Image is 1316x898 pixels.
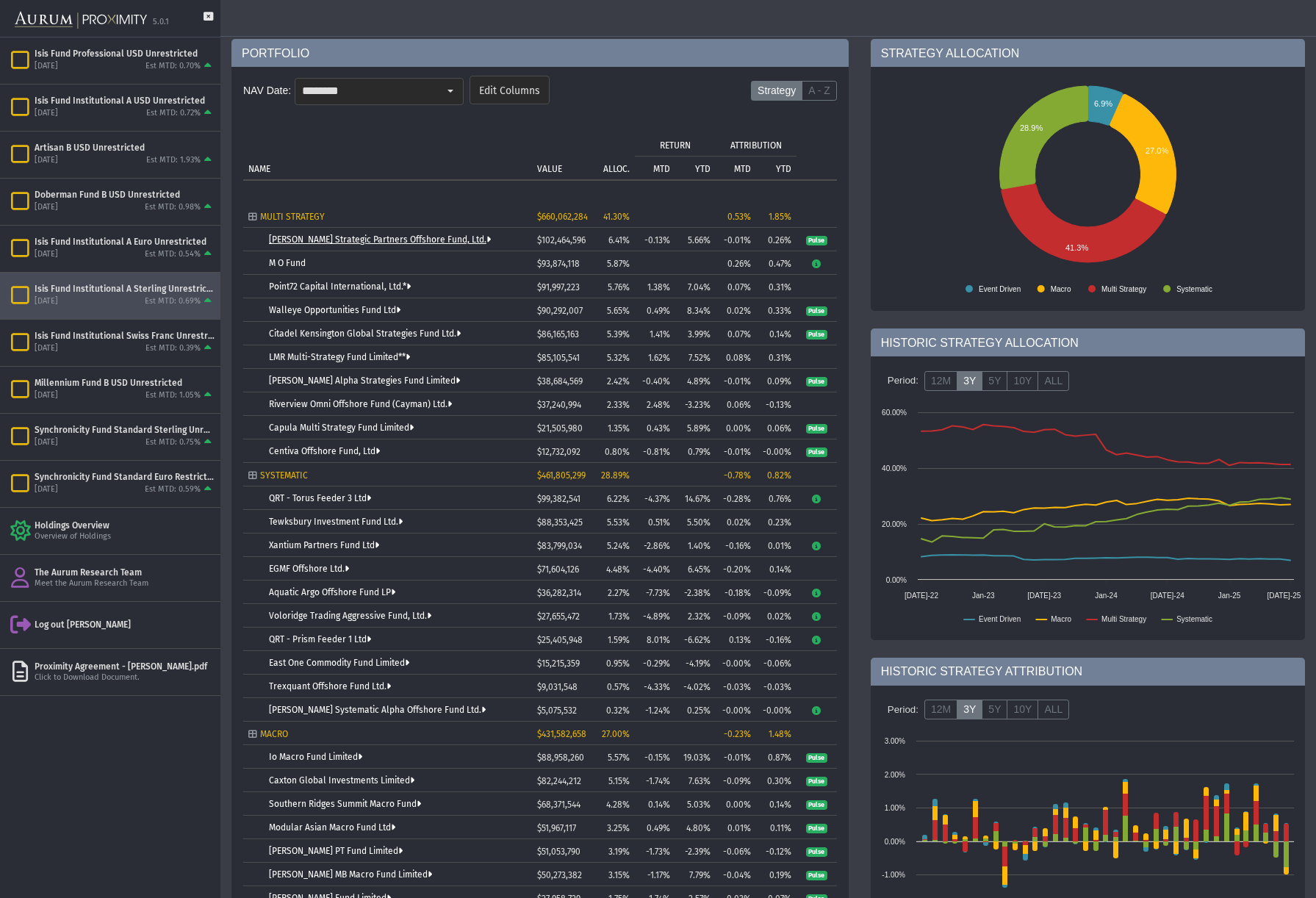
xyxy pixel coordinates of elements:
div: Est MTD: 0.98% [145,202,201,213]
span: 5.39% [607,329,630,340]
td: -0.16% [756,628,797,651]
a: Pulse [806,822,827,833]
p: MTD [653,164,670,174]
text: Macro [1050,285,1071,293]
td: 8.34% [675,298,716,322]
text: 60.00% [882,409,907,417]
span: Pulse [806,871,827,881]
td: 8.01% [635,628,675,651]
a: Trexquant Offshore Fund Ltd. [269,681,391,692]
a: Riverview Omni Offshore Fund (Cayman) Ltd. [269,399,452,409]
td: -4.40% [635,557,675,581]
div: HISTORIC STRATEGY ALLOCATION [871,328,1305,356]
a: Pulse [806,305,827,315]
span: 2.33% [607,400,630,410]
td: 0.06% [716,392,756,416]
td: 0.07% [716,322,756,345]
a: LMR Multi-Strategy Fund Limited** [269,352,410,362]
td: -0.03% [716,675,756,698]
td: Column ALLOC. [587,132,635,179]
div: Log out [PERSON_NAME] [35,619,215,631]
div: Proximity Agreement - [PERSON_NAME].pdf [35,661,215,672]
td: 3.99% [675,322,716,345]
td: Column YTD [675,156,716,179]
td: 0.31% [756,275,797,298]
td: 0.23% [756,510,797,534]
td: 6.45% [675,557,716,581]
td: 5.03% [675,792,716,816]
td: -0.09% [716,769,756,792]
div: Isis Fund Professional USD Unrestricted [35,48,215,60]
a: Southern Ridges Summit Macro Fund [269,799,421,809]
td: Column MTD [635,156,675,179]
a: Centiva Offshore Fund, Ltd [269,446,380,456]
label: ALL [1038,371,1069,392]
span: Pulse [806,424,827,434]
td: 0.06% [756,416,797,439]
a: [PERSON_NAME] PT Fund Limited [269,846,403,856]
div: PORTFOLIO [231,39,849,67]
p: VALUE [537,164,562,174]
span: 4.48% [606,564,630,575]
td: 0.14% [756,322,797,345]
td: Column [797,132,837,179]
span: Pulse [806,847,827,858]
div: [DATE] [35,343,58,354]
td: Column YTD [756,156,797,179]
text: 27.0% [1146,146,1168,155]
td: 1.38% [635,275,675,298]
text: 41.3% [1065,243,1088,252]
label: 12M [924,371,957,392]
a: [PERSON_NAME] Strategic Partners Offshore Fund, Ltd. [269,234,491,245]
td: -0.28% [716,486,756,510]
td: 7.52% [675,345,716,369]
div: NAV Date: [243,78,295,104]
span: $91,997,223 [537,282,580,292]
span: Pulse [806,753,827,764]
span: $85,105,541 [537,353,580,363]
text: 40.00% [882,464,907,473]
td: -0.81% [635,439,675,463]
dx-button: Edit Columns [470,76,550,104]
div: [DATE] [35,296,58,307]
td: 0.02% [716,510,756,534]
div: Doberman Fund B USD Unrestricted [35,189,215,201]
td: -0.00% [716,651,756,675]
div: Select [438,79,463,104]
div: Est MTD: 0.69% [145,296,201,307]
div: Holdings Overview [35,520,215,531]
div: Click to Download Document. [35,672,215,683]
a: Tewksbury Investment Fund Ltd. [269,517,403,527]
div: Artisan B USD Unrestricted [35,142,215,154]
a: QRT - Torus Feeder 3 Ltd [269,493,371,503]
td: -0.00% [756,698,797,722]
div: 0.82% [761,470,791,481]
div: Meet the Aurum Research Team [35,578,215,589]
td: 0.11% [756,816,797,839]
text: [DATE]-25 [1267,592,1301,600]
text: Multi Strategy [1101,615,1146,623]
text: Jan-24 [1095,592,1118,600]
div: [DATE] [35,155,58,166]
text: Jan-25 [1218,592,1241,600]
div: [DATE] [35,202,58,213]
a: Pulse [806,752,827,762]
a: Voloridge Trading Aggressive Fund, Ltd. [269,611,431,621]
td: 0.09% [756,369,797,392]
label: Strategy [751,81,802,101]
a: Aquatic Argo Offshore Fund LP [269,587,395,597]
td: -1.17% [635,863,675,886]
td: 0.01% [756,534,797,557]
td: 4.89% [675,369,716,392]
span: $21,505,980 [537,423,583,434]
label: ALL [1038,700,1069,720]
td: 1.41% [635,322,675,345]
td: 0.14% [635,792,675,816]
td: 0.02% [716,298,756,322]
span: 1.73% [608,611,630,622]
td: Column VALUE [532,132,587,179]
div: The Aurum Research Team [35,567,215,578]
a: Point72 Capital International, Ltd.* [269,281,411,292]
a: Caxton Global Investments Limited [269,775,414,786]
span: $25,405,948 [537,635,583,645]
